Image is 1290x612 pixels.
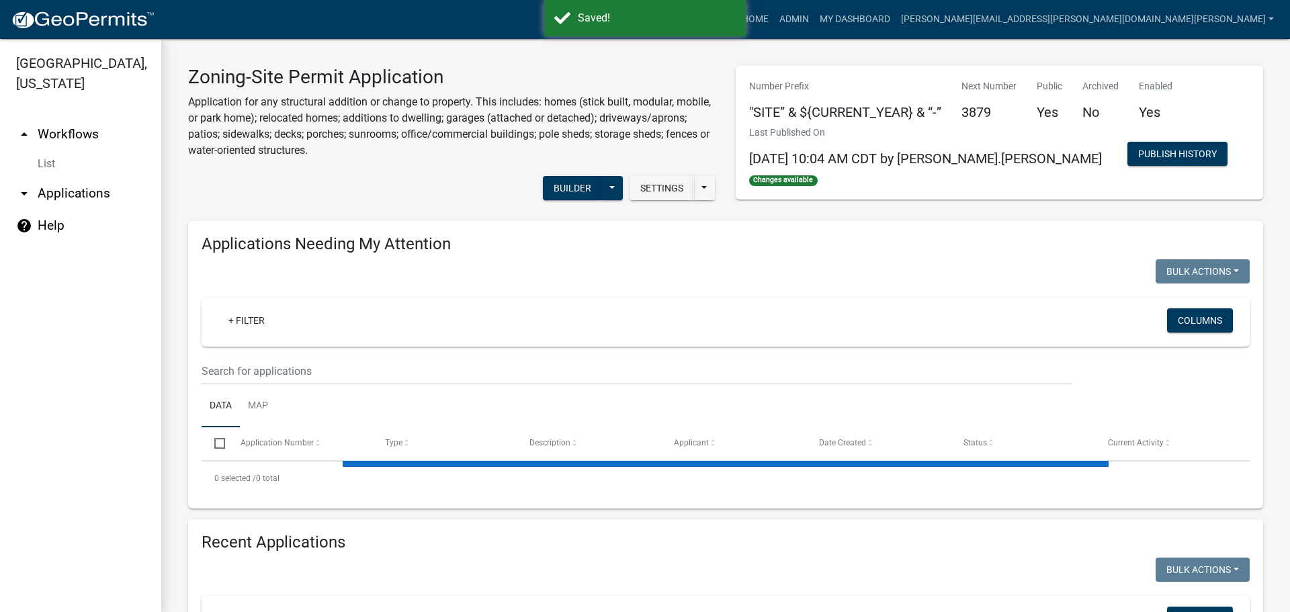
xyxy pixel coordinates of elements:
i: help [16,218,32,234]
span: Applicant [674,438,709,447]
datatable-header-cell: Type [372,427,517,460]
div: 0 total [202,462,1250,495]
datatable-header-cell: Current Activity [1095,427,1240,460]
a: Map [240,385,276,428]
wm-modal-confirm: Workflow Publish History [1127,150,1228,161]
h5: No [1082,104,1119,120]
datatable-header-cell: Application Number [227,427,372,460]
a: Data [202,385,240,428]
a: Admin [774,7,814,32]
button: Bulk Actions [1156,259,1250,283]
a: My Dashboard [814,7,896,32]
button: Publish History [1127,142,1228,166]
datatable-header-cell: Date Created [806,427,950,460]
span: Changes available [749,175,818,186]
p: Public [1037,79,1062,93]
h5: "SITE” & ${CURRENT_YEAR} & “-” [749,104,941,120]
p: Next Number [961,79,1017,93]
datatable-header-cell: Status [951,427,1095,460]
datatable-header-cell: Select [202,427,227,460]
span: Application Number [241,438,314,447]
p: Number Prefix [749,79,941,93]
a: + Filter [218,308,275,333]
h4: Recent Applications [202,533,1250,552]
span: Date Created [819,438,866,447]
a: [PERSON_NAME][EMAIL_ADDRESS][PERSON_NAME][DOMAIN_NAME][PERSON_NAME] [896,7,1279,32]
h4: Applications Needing My Attention [202,234,1250,254]
span: 0 selected / [214,474,256,483]
input: Search for applications [202,357,1072,385]
p: Enabled [1139,79,1172,93]
p: Archived [1082,79,1119,93]
span: Description [529,438,570,447]
h5: Yes [1139,104,1172,120]
h5: Yes [1037,104,1062,120]
span: Type [385,438,402,447]
i: arrow_drop_up [16,126,32,142]
i: arrow_drop_down [16,185,32,202]
a: Home [736,7,774,32]
p: Application for any structural addition or change to property. This includes: homes (stick built,... [188,94,716,159]
button: Bulk Actions [1156,558,1250,582]
h5: 3879 [961,104,1017,120]
p: Last Published On [749,126,1102,140]
datatable-header-cell: Applicant [661,427,806,460]
button: Settings [630,176,694,200]
div: Saved! [578,10,736,26]
datatable-header-cell: Description [517,427,661,460]
span: Status [963,438,987,447]
span: [DATE] 10:04 AM CDT by [PERSON_NAME].[PERSON_NAME] [749,150,1102,167]
button: Builder [543,176,602,200]
span: Current Activity [1108,438,1164,447]
button: Columns [1167,308,1233,333]
h3: Zoning-Site Permit Application [188,66,716,89]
